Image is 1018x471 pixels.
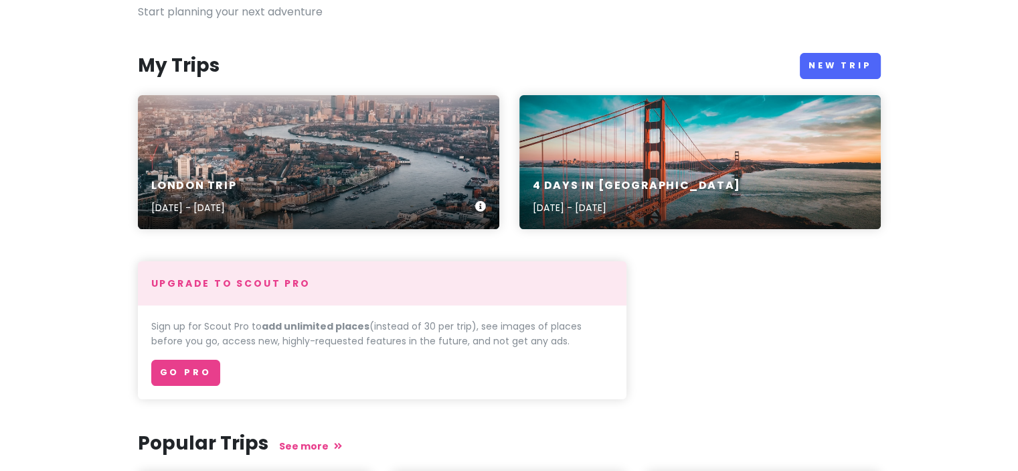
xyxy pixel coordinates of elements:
h6: London Trip [151,179,237,193]
a: aerial photography of London skyline during daytimeLondon Trip[DATE] - [DATE] [138,95,499,229]
h3: Popular Trips [138,431,881,456]
h6: 4 Days in [GEOGRAPHIC_DATA] [533,179,741,193]
strong: add unlimited places [262,320,369,333]
a: New Trip [800,53,881,79]
h4: Upgrade to Scout Pro [151,277,613,289]
a: Go Pro [151,360,220,386]
p: Sign up for Scout Pro to (instead of 30 per trip), see images of places before you go, access new... [151,319,613,349]
h3: My Trips [138,54,220,78]
p: [DATE] - [DATE] [533,200,741,215]
p: Start planning your next adventure [138,3,881,21]
a: 4 Days in [GEOGRAPHIC_DATA][DATE] - [DATE] [519,95,881,229]
p: [DATE] - [DATE] [151,200,237,215]
a: See more [279,440,342,453]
